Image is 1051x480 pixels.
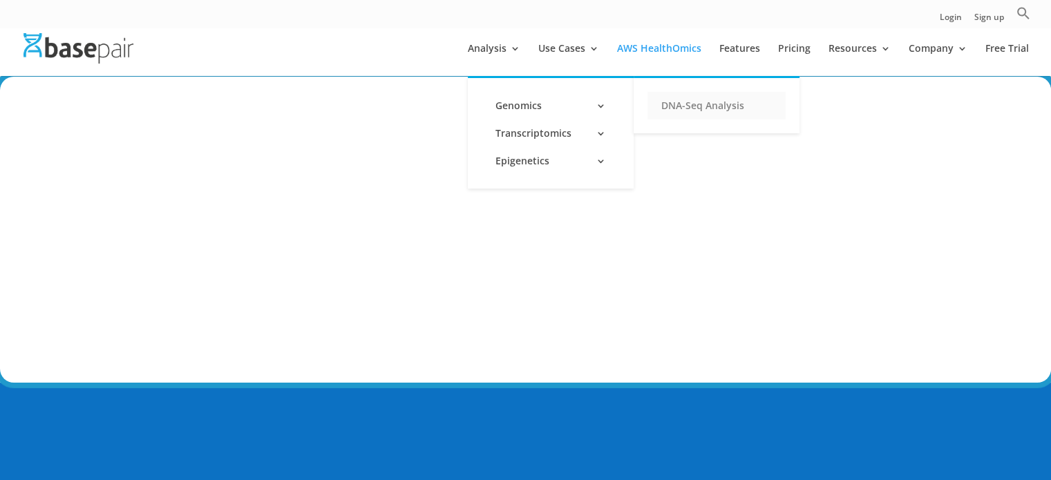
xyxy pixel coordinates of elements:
[719,44,760,76] a: Features
[778,44,811,76] a: Pricing
[909,44,967,76] a: Company
[23,33,133,63] img: Basepair
[617,44,701,76] a: AWS HealthOmics
[985,44,1029,76] a: Free Trial
[974,13,1004,28] a: Sign up
[647,92,786,119] a: DNA-Seq Analysis
[1016,6,1030,20] svg: Search
[829,44,891,76] a: Resources
[482,92,620,119] a: Genomics
[538,44,599,76] a: Use Cases
[482,119,620,147] a: Transcriptomics
[468,44,520,76] a: Analysis
[482,147,620,175] a: Epigenetics
[940,13,962,28] a: Login
[1016,6,1030,28] a: Search Icon Link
